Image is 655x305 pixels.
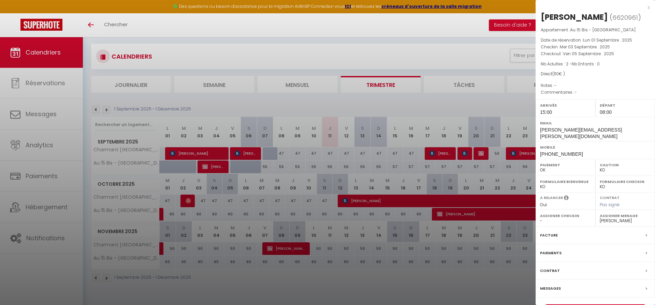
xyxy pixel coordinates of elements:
[564,195,569,202] i: Sélectionner OUI si vous souhaiter envoyer les séquences de messages post-checkout
[600,109,612,115] span: 08:00
[541,82,650,89] p: Notes :
[612,13,638,22] span: 6620961
[570,27,636,33] span: Au 15 Bis - [GEOGRAPHIC_DATA]
[541,27,650,33] p: Appartement :
[540,144,651,151] label: Mobile
[541,71,650,77] div: Direct
[540,178,591,185] label: Formulaire Bienvenue
[5,3,26,23] button: Ouvrir le widget de chat LiveChat
[540,162,591,168] label: Paiement
[600,102,651,109] label: Départ
[540,102,591,109] label: Arrivée
[583,37,632,43] span: Lun 01 Septembre . 2025
[552,71,565,77] span: ( € )
[541,37,650,44] p: Date de réservation :
[536,3,650,12] div: x
[626,274,650,300] iframe: Chat
[554,82,557,88] span: -
[541,50,650,57] p: Checkout :
[540,212,591,219] label: Assigner Checkin
[600,195,620,199] label: Contrat
[610,13,641,22] span: ( )
[600,162,651,168] label: Caution
[540,285,561,292] label: Messages
[540,232,558,239] label: Facture
[600,202,620,208] span: Pas signé
[574,89,577,95] span: -
[560,44,610,50] span: Mer 03 Septembre . 2025
[541,44,650,50] p: Checkin :
[540,120,651,126] label: Email
[572,61,600,67] span: Nb Enfants : 0
[541,12,608,22] div: [PERSON_NAME]
[540,127,622,139] span: [PERSON_NAME][EMAIL_ADDRESS][PERSON_NAME][DOMAIN_NAME]
[563,51,614,57] span: Ven 05 Septembre . 2025
[600,178,651,185] label: Formulaire Checkin
[540,195,563,201] label: A relancer
[540,151,583,157] span: [PHONE_NUMBER]
[541,61,600,67] span: Nb Adultes : 2 -
[600,212,651,219] label: Assigner Menage
[554,71,559,77] span: 110
[540,109,552,115] span: 15:00
[540,249,562,257] label: Paiements
[541,89,650,96] p: Commentaires :
[540,267,560,274] label: Contrat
